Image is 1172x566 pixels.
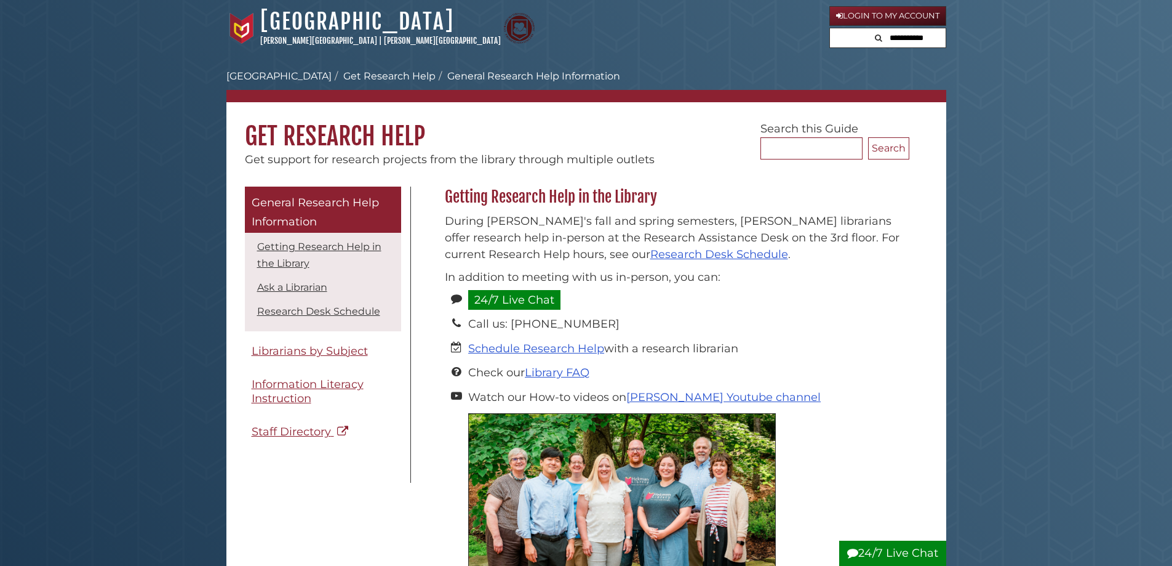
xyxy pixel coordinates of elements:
h1: Get Research Help [226,102,946,152]
a: Information Literacy Instruction [245,371,401,412]
a: Ask a Librarian [257,281,327,293]
h2: Getting Research Help in the Library [439,187,909,207]
a: [GEOGRAPHIC_DATA] [226,70,332,82]
a: Research Desk Schedule [650,248,788,261]
span: Information Literacy Instruction [252,378,364,405]
li: Call us: [PHONE_NUMBER] [468,316,903,333]
a: Librarians by Subject [245,338,401,365]
p: During [PERSON_NAME]'s fall and spring semesters, [PERSON_NAME] librarians offer research help in... [445,213,903,263]
a: [GEOGRAPHIC_DATA] [260,8,454,35]
a: Login to My Account [829,6,946,26]
div: Guide Pages [245,187,401,452]
button: 24/7 Live Chat [839,541,946,566]
button: Search [871,28,886,45]
li: with a research librarian [468,341,903,357]
p: In addition to meeting with us in-person, you can: [445,269,903,286]
li: General Research Help Information [436,69,620,84]
a: Getting Research Help in the Library [257,241,381,269]
span: Get support for research projects from the library through multiple outlets [245,153,655,166]
a: 24/7 Live Chat [468,290,560,310]
a: Research Desk Schedule [257,305,380,317]
li: Watch our How-to videos on [468,389,903,406]
a: Library FAQ [525,366,589,379]
span: Staff Directory [252,425,331,439]
nav: breadcrumb [226,69,946,102]
img: Calvin Theological Seminary [504,13,535,44]
a: [PERSON_NAME][GEOGRAPHIC_DATA] [260,36,377,46]
span: General Research Help Information [252,196,379,229]
span: | [379,36,382,46]
a: General Research Help Information [245,187,401,233]
a: [PERSON_NAME] Youtube channel [626,390,821,404]
a: Schedule Research Help [468,342,604,355]
a: Staff Directory [245,418,401,446]
button: Search [868,137,909,160]
i: Search [875,34,882,42]
a: Get Research Help [343,70,436,82]
a: [PERSON_NAME][GEOGRAPHIC_DATA] [384,36,501,46]
li: Check our [468,365,903,381]
span: Librarians by Subject [252,344,368,358]
img: Calvin University [226,13,257,44]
